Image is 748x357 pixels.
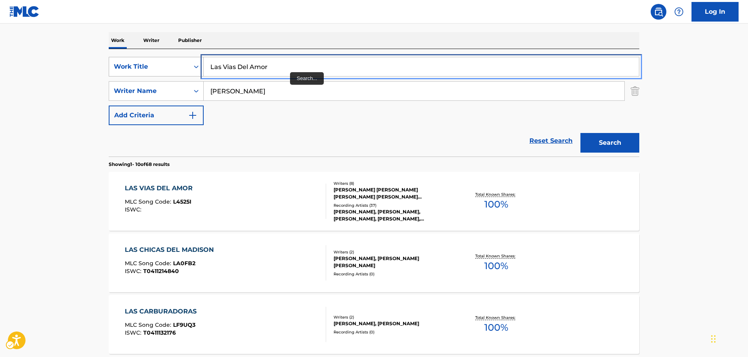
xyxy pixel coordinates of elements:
img: search [654,7,663,16]
div: Recording Artists ( 0 ) [334,271,452,277]
div: Writers ( 8 ) [334,180,452,186]
a: LAS VIAS DEL AMORMLC Song Code:L4525IISWC:Writers (8)[PERSON_NAME] [PERSON_NAME] [PERSON_NAME] [P... [109,172,639,231]
p: Work [109,32,127,49]
a: LAS CARBURADORASMLC Song Code:LF9UQ3ISWC:T0411132176Writers (2)[PERSON_NAME], [PERSON_NAME]Record... [109,295,639,354]
span: MLC Song Code : [125,198,173,205]
img: MLC Logo [9,6,40,17]
p: Total Known Shares: [475,253,517,259]
span: ISWC : [125,206,143,213]
img: 9d2ae6d4665cec9f34b9.svg [188,111,197,120]
div: [PERSON_NAME] [PERSON_NAME] [PERSON_NAME] [PERSON_NAME] [PERSON_NAME], [PERSON_NAME], [PERSON_NAM... [334,186,452,200]
p: Showing 1 - 10 of 68 results [109,161,170,168]
p: Writer [141,32,162,49]
div: [PERSON_NAME], [PERSON_NAME], [PERSON_NAME], [PERSON_NAME], [PERSON_NAME] [334,208,452,222]
p: Total Known Shares: [475,191,517,197]
div: Drag [711,327,716,351]
span: T0411214840 [143,268,179,275]
span: ISWC : [125,329,143,336]
p: Publisher [176,32,204,49]
span: MLC Song Code : [125,260,173,267]
input: Search... [204,82,624,100]
span: 100 % [484,321,508,335]
span: T0411132176 [143,329,176,336]
div: Chat Widget [709,319,748,357]
iframe: Hubspot Iframe [709,319,748,357]
span: ISWC : [125,268,143,275]
img: help [674,7,684,16]
button: Search [580,133,639,153]
span: L4525I [173,198,192,205]
button: Add Criteria [109,106,204,125]
form: Search Form [109,57,639,157]
p: Total Known Shares: [475,315,517,321]
a: Log In [691,2,739,22]
div: [PERSON_NAME], [PERSON_NAME] [334,320,452,327]
div: LAS VIAS DEL AMOR [125,184,197,193]
span: 100 % [484,259,508,273]
a: Reset Search [525,132,577,149]
div: Writers ( 2 ) [334,314,452,320]
div: Writers ( 2 ) [334,249,452,255]
img: Delete Criterion [631,81,639,101]
input: Search... [204,57,639,76]
a: LAS CHICAS DEL MADISONMLC Song Code:LA0FB2ISWC:T0411214840Writers (2)[PERSON_NAME], [PERSON_NAME]... [109,233,639,292]
div: Recording Artists ( 0 ) [334,329,452,335]
div: Work Title [114,62,184,71]
div: LAS CARBURADORAS [125,307,201,316]
div: Recording Artists ( 37 ) [334,202,452,208]
div: Writer Name [114,86,184,96]
div: [PERSON_NAME], [PERSON_NAME] [PERSON_NAME] [334,255,452,269]
span: MLC Song Code : [125,321,173,328]
span: 100 % [484,197,508,211]
span: LF9UQ3 [173,321,195,328]
span: LA0FB2 [173,260,195,267]
div: LAS CHICAS DEL MADISON [125,245,218,255]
